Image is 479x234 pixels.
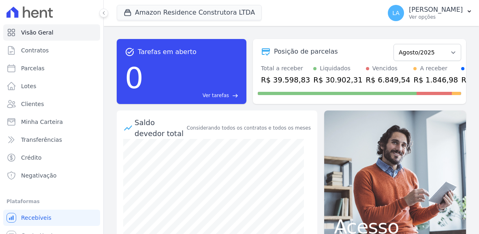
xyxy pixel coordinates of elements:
a: Contratos [3,42,100,58]
div: 0 [125,57,143,99]
div: Considerando todos os contratos e todos os meses [187,124,311,132]
button: LA [PERSON_NAME] Ver opções [381,2,479,24]
span: Visão Geral [21,28,53,37]
div: Saldo devedor total [135,117,185,139]
div: Vencidos [372,64,398,73]
span: Contratos [21,46,49,54]
p: Ver opções [409,14,463,20]
span: Negativação [21,171,57,180]
span: Crédito [21,154,42,162]
a: Transferências [3,132,100,148]
span: LA [392,10,400,16]
div: R$ 1.846,98 [413,74,458,85]
div: Total a receber [261,64,310,73]
a: Negativação [3,167,100,184]
div: Posição de parcelas [274,47,338,56]
div: R$ 30.902,31 [313,74,362,85]
button: Amazon Residence Construtora LTDA [117,5,262,20]
a: Lotes [3,78,100,94]
span: Clientes [21,100,44,108]
span: Tarefas em aberto [138,47,197,57]
div: R$ 39.598,83 [261,74,310,85]
span: Recebíveis [21,214,51,222]
span: east [232,93,238,99]
span: Ver tarefas [203,92,229,99]
a: Recebíveis [3,210,100,226]
span: Lotes [21,82,36,90]
span: task_alt [125,47,135,57]
a: Visão Geral [3,24,100,41]
a: Clientes [3,96,100,112]
div: Plataformas [6,197,97,206]
p: [PERSON_NAME] [409,6,463,14]
div: R$ 6.849,54 [366,74,411,85]
div: Liquidados [320,64,351,73]
div: A receber [420,64,447,73]
span: Minha Carteira [21,118,63,126]
span: Transferências [21,136,62,144]
span: Parcelas [21,64,45,72]
a: Crédito [3,149,100,166]
a: Ver tarefas east [147,92,238,99]
a: Parcelas [3,60,100,76]
a: Minha Carteira [3,114,100,130]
